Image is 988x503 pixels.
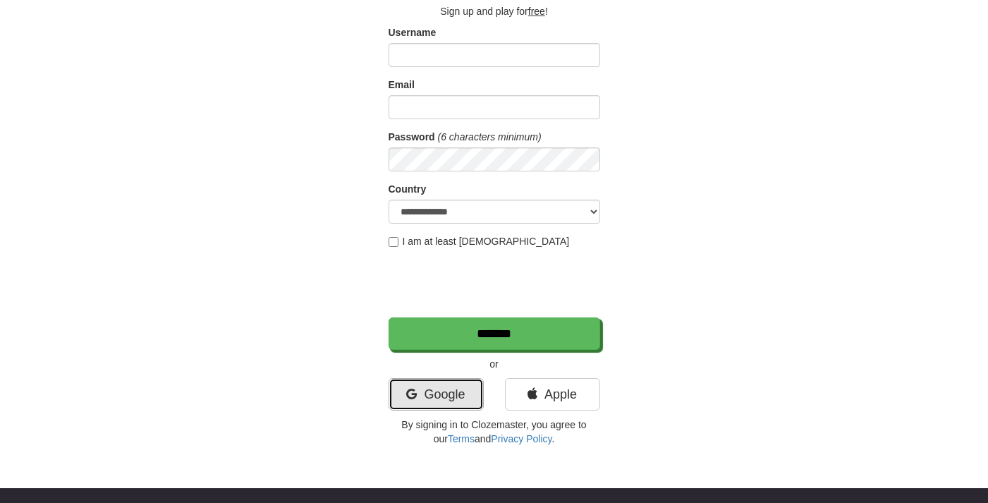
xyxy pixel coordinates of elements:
[389,378,484,411] a: Google
[389,130,435,144] label: Password
[389,25,437,40] label: Username
[389,4,600,18] p: Sign up and play for !
[389,237,398,247] input: I am at least [DEMOGRAPHIC_DATA]
[528,6,545,17] u: free
[491,433,551,444] a: Privacy Policy
[389,78,415,92] label: Email
[389,357,600,371] p: or
[389,234,570,248] label: I am at least [DEMOGRAPHIC_DATA]
[389,418,600,446] p: By signing in to Clozemaster, you agree to our and .
[389,255,603,310] iframe: reCAPTCHA
[448,433,475,444] a: Terms
[389,182,427,196] label: Country
[505,378,600,411] a: Apple
[438,131,542,143] em: (6 characters minimum)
